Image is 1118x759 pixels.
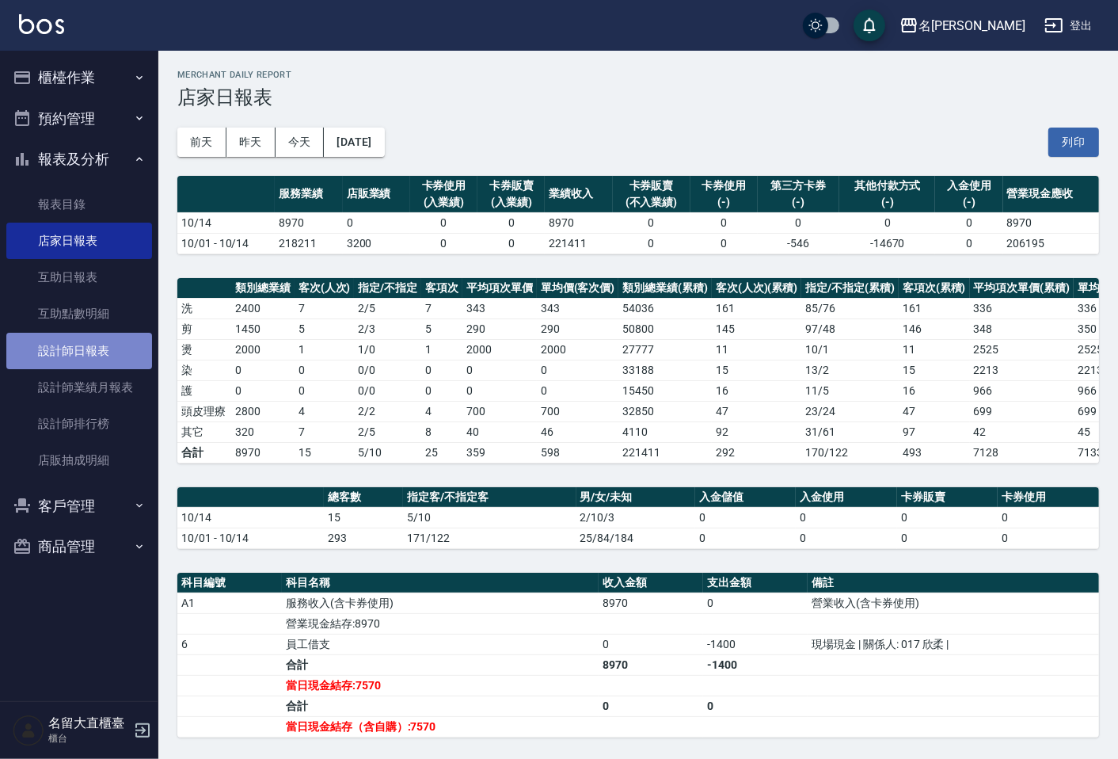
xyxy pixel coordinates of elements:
td: 4110 [618,421,712,442]
td: 50800 [618,318,712,339]
td: 5/10 [354,442,421,463]
td: -14670 [839,233,935,254]
button: 登出 [1038,11,1099,40]
td: 206195 [1003,233,1099,254]
td: 7 [421,298,462,318]
td: 15 [295,442,355,463]
td: 0 [998,507,1099,528]
td: 0 [690,233,758,254]
td: 合計 [282,654,599,675]
a: 店家日報表 [6,223,152,259]
div: (-) [694,194,754,211]
td: 161 [712,298,802,318]
td: 8970 [1003,212,1099,233]
td: 8970 [545,212,612,233]
td: 700 [462,401,537,421]
div: 第三方卡券 [762,177,835,194]
td: 其它 [177,421,231,442]
th: 服務業績 [275,176,342,213]
td: 0 [703,593,808,613]
td: A1 [177,593,282,613]
td: 2400 [231,298,295,318]
div: 卡券販賣 [617,177,686,194]
td: 23 / 24 [801,401,899,421]
td: 293 [324,528,403,548]
td: 10/14 [177,507,324,528]
td: 1 / 0 [354,339,421,360]
table: a dense table [177,176,1099,254]
td: 359 [462,442,537,463]
td: 服務收入(含卡券使用) [282,593,599,613]
th: 卡券販賣 [897,487,998,508]
th: 科目編號 [177,573,282,593]
td: 0 [935,233,1002,254]
th: 營業現金應收 [1003,176,1099,213]
div: (-) [939,194,998,211]
td: 92 [712,421,802,442]
h2: Merchant Daily Report [177,70,1099,80]
td: -546 [758,233,839,254]
td: 170/122 [801,442,899,463]
td: 現場現金 | 關係人: 017 欣柔 | [808,634,1099,654]
td: 2000 [462,339,537,360]
a: 報表目錄 [6,186,152,223]
th: 業績收入 [545,176,612,213]
td: 剪 [177,318,231,339]
button: save [854,10,885,41]
td: 0 [410,233,477,254]
th: 收入金額 [599,573,703,593]
td: 8970 [599,654,703,675]
div: 入金使用 [939,177,998,194]
button: 客戶管理 [6,486,152,527]
div: (-) [762,194,835,211]
td: 洗 [177,298,231,318]
th: 總客數 [324,487,403,508]
td: 218211 [275,233,342,254]
a: 設計師日報表 [6,333,152,369]
div: 卡券使用 [694,177,754,194]
div: (-) [843,194,931,211]
td: 0 [410,212,477,233]
th: 卡券使用 [998,487,1099,508]
td: 頭皮理療 [177,401,231,421]
td: 85 / 76 [801,298,899,318]
td: -1400 [703,634,808,654]
td: 161 [899,298,970,318]
td: 13 / 2 [801,360,899,380]
td: 護 [177,380,231,401]
td: 15450 [618,380,712,401]
th: 平均項次單價 [462,278,537,299]
td: 0 [796,528,897,548]
td: 8 [421,421,462,442]
a: 互助點數明細 [6,296,152,332]
td: 染 [177,360,231,380]
td: 54036 [618,298,712,318]
td: 966 [970,380,1074,401]
td: 2213 [970,360,1074,380]
td: 4 [295,401,355,421]
td: 7 [295,298,355,318]
td: 0 [897,528,998,548]
img: Person [13,715,44,746]
td: 11 / 5 [801,380,899,401]
td: 5 [421,318,462,339]
th: 客次(人次)(累積) [712,278,802,299]
div: (入業績) [481,194,541,211]
td: 2 / 5 [354,298,421,318]
td: 7 [295,421,355,442]
h5: 名留大直櫃臺 [48,715,129,731]
td: 40 [462,421,537,442]
td: 0 [462,380,537,401]
td: 97 / 48 [801,318,899,339]
th: 客項次 [421,278,462,299]
button: 列印 [1048,128,1099,157]
td: 2000 [537,339,619,360]
td: 0 [477,233,545,254]
td: 2525 [970,339,1074,360]
td: 1 [421,339,462,360]
a: 設計師業績月報表 [6,369,152,406]
td: 25 [421,442,462,463]
td: 348 [970,318,1074,339]
a: 店販抽成明細 [6,442,152,479]
th: 男/女/未知 [576,487,695,508]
